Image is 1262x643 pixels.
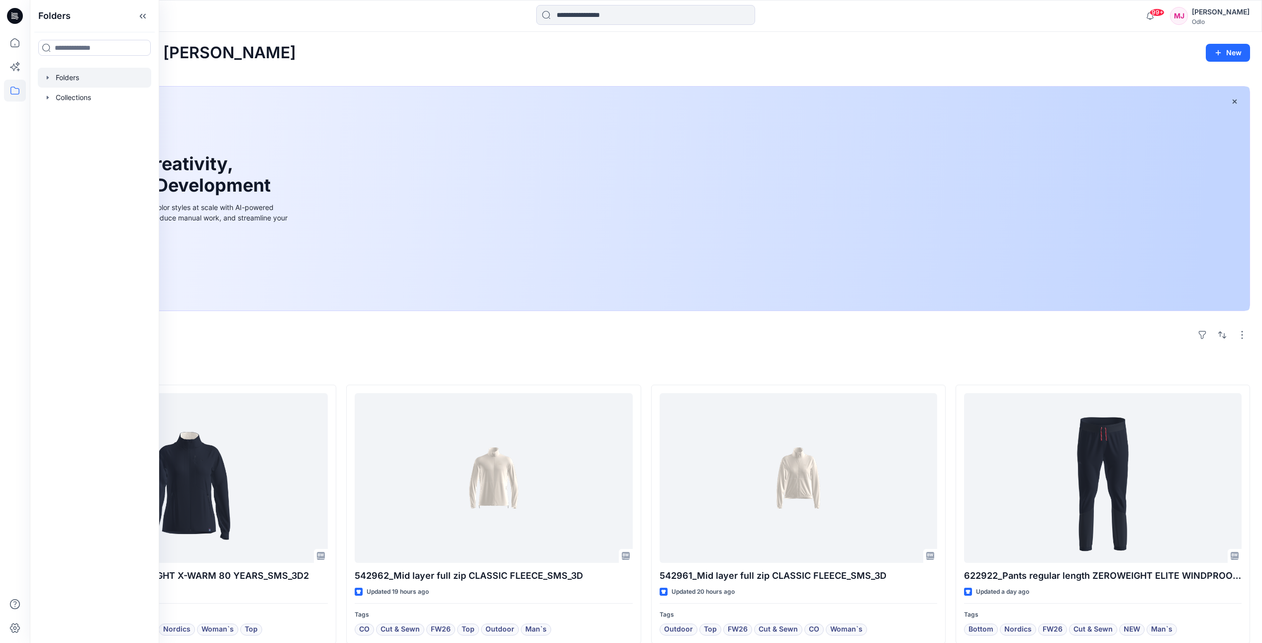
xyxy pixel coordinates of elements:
[42,44,296,62] h2: Welcome back, [PERSON_NAME]
[485,624,514,636] span: Outdoor
[664,624,693,636] span: Outdoor
[50,610,328,620] p: Tags
[355,610,632,620] p: Tags
[525,624,547,636] span: Man`s
[672,587,735,597] p: Updated 20 hours ago
[964,610,1242,620] p: Tags
[359,624,370,636] span: CO
[1206,44,1250,62] button: New
[759,624,798,636] span: Cut & Sewn
[660,393,937,563] a: 542961_Mid layer full zip CLASSIC FLEECE_SMS_3D
[1043,624,1063,636] span: FW26
[355,569,632,583] p: 542962_Mid layer full zip CLASSIC FLEECE_SMS_3D
[660,569,937,583] p: 542961_Mid layer full zip CLASSIC FLEECE_SMS_3D
[50,569,328,583] p: 612991 Jacket ZEROWEIGHT X-WARM 80 YEARS_SMS_3D2
[1073,624,1113,636] span: Cut & Sewn
[964,569,1242,583] p: 622922_Pants regular length ZEROWEIGHT ELITE WINDPROOF 80 YEARS_SMS_3D
[245,624,258,636] span: Top
[42,363,1250,375] h4: Styles
[830,624,863,636] span: Woman`s
[660,610,937,620] p: Tags
[462,624,475,636] span: Top
[1004,624,1032,636] span: Nordics
[809,624,819,636] span: CO
[1192,6,1250,18] div: [PERSON_NAME]
[66,153,275,196] h1: Unleash Creativity, Speed Up Development
[728,624,748,636] span: FW26
[704,624,717,636] span: Top
[1150,8,1165,16] span: 99+
[367,587,429,597] p: Updated 19 hours ago
[381,624,420,636] span: Cut & Sewn
[201,624,234,636] span: Woman`s
[964,393,1242,563] a: 622922_Pants regular length ZEROWEIGHT ELITE WINDPROOF 80 YEARS_SMS_3D
[66,202,290,233] div: Explore ideas faster and recolor styles at scale with AI-powered tools that boost creativity, red...
[1192,18,1250,25] div: Odlo
[50,393,328,563] a: 612991 Jacket ZEROWEIGHT X-WARM 80 YEARS_SMS_3D2
[976,587,1029,597] p: Updated a day ago
[66,245,290,265] a: Discover more
[431,624,451,636] span: FW26
[163,624,191,636] span: Nordics
[355,393,632,563] a: 542962_Mid layer full zip CLASSIC FLEECE_SMS_3D
[1151,624,1172,636] span: Man`s
[969,624,993,636] span: Bottom
[1124,624,1140,636] span: NEW
[1170,7,1188,25] div: MJ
